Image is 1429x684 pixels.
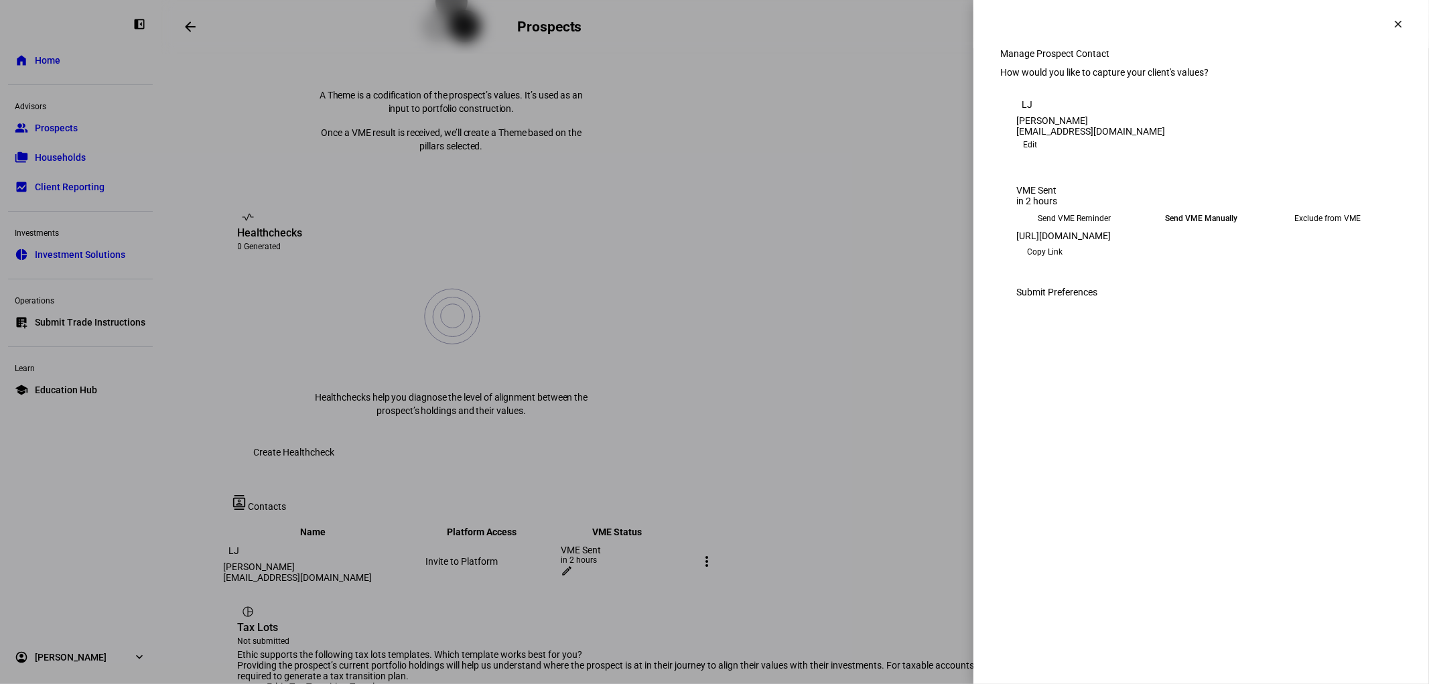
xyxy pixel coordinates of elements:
div: [PERSON_NAME] [1016,115,1386,126]
eth-mega-radio-button: Send VME Manually [1144,206,1259,230]
button: Submit Preferences [1000,279,1113,305]
div: in 2 hours [1016,196,1386,206]
span: Copy Link [1027,241,1063,263]
div: LJ [1016,94,1038,115]
div: [EMAIL_ADDRESS][DOMAIN_NAME] [1016,126,1386,137]
button: Copy Link [1016,241,1073,263]
div: How would you like to capture your client's values? [1000,67,1402,78]
mat-icon: clear [1392,18,1404,30]
div: Manage Prospect Contact [1000,48,1402,59]
div: VME Sent [1016,185,1386,196]
span: Edit [1023,137,1037,153]
span: Submit Preferences [1016,279,1097,305]
eth-mega-radio-button: Exclude from VME [1270,206,1386,230]
div: [URL][DOMAIN_NAME] [1016,230,1386,241]
eth-mega-radio-button: Send VME Reminder [1016,206,1133,230]
button: Edit [1016,137,1044,153]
